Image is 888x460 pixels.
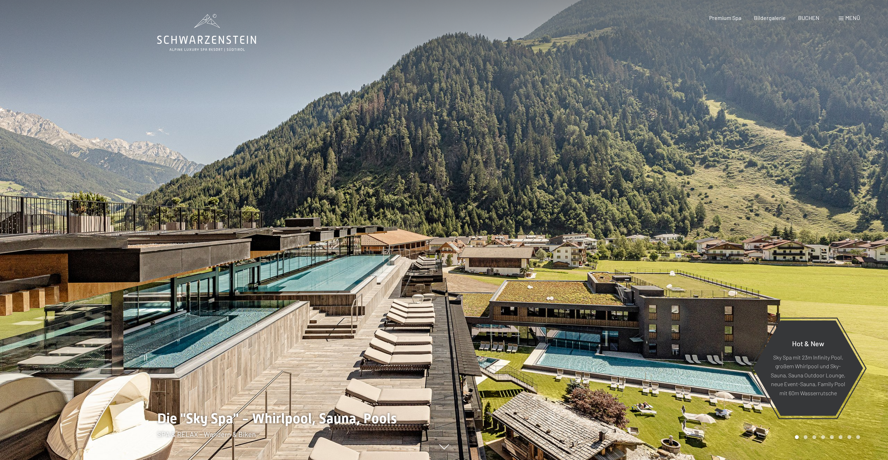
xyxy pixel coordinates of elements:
[754,14,786,21] a: Bildergalerie
[792,435,860,439] div: Carousel Pagination
[753,320,863,416] a: Hot & New Sky Spa mit 23m Infinity Pool, großem Whirlpool und Sky-Sauna, Sauna Outdoor Lounge, ne...
[804,435,807,439] div: Carousel Page 2
[847,435,851,439] div: Carousel Page 7
[798,14,819,21] a: BUCHEN
[792,339,824,347] span: Hot & New
[856,435,860,439] div: Carousel Page 8
[821,435,825,439] div: Carousel Page 4
[812,435,816,439] div: Carousel Page 3
[770,353,846,397] p: Sky Spa mit 23m Infinity Pool, großem Whirlpool und Sky-Sauna, Sauna Outdoor Lounge, neue Event-S...
[830,435,834,439] div: Carousel Page 5
[845,14,860,21] span: Menü
[839,435,842,439] div: Carousel Page 6
[709,14,741,21] a: Premium Spa
[795,435,799,439] div: Carousel Page 1 (Current Slide)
